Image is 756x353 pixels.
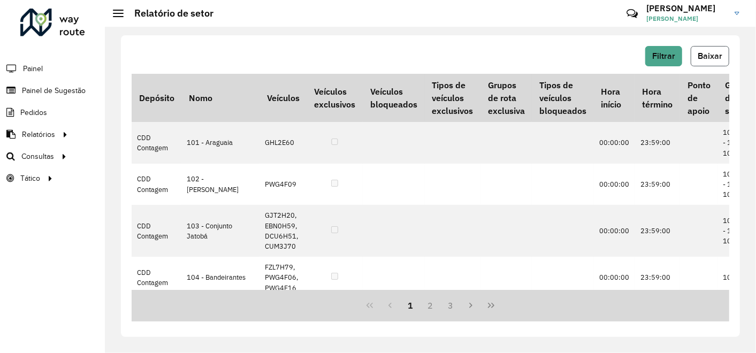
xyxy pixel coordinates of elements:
[635,164,680,205] td: 23:59:00
[594,74,635,122] th: Hora início
[621,2,644,25] a: Contato Rápido
[481,295,501,316] button: Última página
[181,205,259,257] td: 103 - Conjunto Jatobá
[635,122,680,164] td: 23:59:00
[23,63,43,74] span: Painel
[363,74,424,122] th: Veículos bloqueados
[181,257,259,298] td: 104 - Bandeirantes
[181,122,259,164] td: 101 - Araguaia
[259,164,307,205] td: PWG4F09
[132,74,181,122] th: Depósito
[652,51,675,60] span: Filtrar
[645,46,682,66] button: Filtrar
[20,173,40,184] span: Tático
[259,74,307,122] th: Veículos
[132,205,181,257] td: CDD Contagem
[400,295,421,316] button: 1
[594,164,635,205] td: 00:00:00
[680,74,717,122] th: Ponto de apoio
[646,3,727,13] h3: [PERSON_NAME]
[646,14,727,24] span: [PERSON_NAME]
[21,151,54,162] span: Consultas
[22,85,86,96] span: Painel de Sugestão
[480,74,532,122] th: Grupos de rota exclusiva
[124,7,213,19] h2: Relatório de setor
[461,295,481,316] button: Próxima Página
[440,295,461,316] button: 3
[635,257,680,298] td: 23:59:00
[532,74,593,122] th: Tipos de veículos bloqueados
[259,205,307,257] td: GJT2H20, EBN0H59, DCU6H51, CUM3J70
[132,122,181,164] td: CDD Contagem
[425,74,480,122] th: Tipos de veículos exclusivos
[20,107,47,118] span: Pedidos
[594,257,635,298] td: 00:00:00
[594,122,635,164] td: 00:00:00
[421,295,441,316] button: 2
[22,129,55,140] span: Relatórios
[691,46,729,66] button: Baixar
[635,74,680,122] th: Hora término
[181,74,259,122] th: Nomo
[132,164,181,205] td: CDD Contagem
[635,205,680,257] td: 23:59:00
[698,51,722,60] span: Baixar
[181,164,259,205] td: 102 - [PERSON_NAME]
[594,205,635,257] td: 00:00:00
[259,122,307,164] td: GHL2E60
[259,257,307,298] td: FZL7H79, PWG4F06, PWG4F16
[307,74,363,122] th: Veículos exclusivos
[132,257,181,298] td: CDD Contagem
